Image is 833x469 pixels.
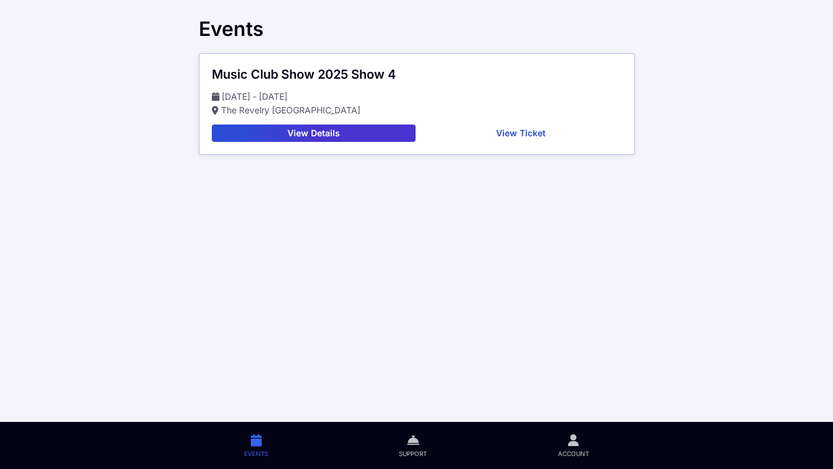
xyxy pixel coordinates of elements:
a: Support [334,422,492,469]
div: Music Club Show 2025 Show 4 [212,66,622,82]
p: The Revelry [GEOGRAPHIC_DATA] [212,103,622,117]
a: Account [492,422,654,469]
span: Account [558,449,589,458]
span: Support [399,449,427,458]
div: Events [199,17,635,41]
p: [DATE] - [DATE] [212,90,622,103]
button: View Details [212,125,416,142]
button: View Ticket [421,125,622,142]
span: Events [244,449,268,458]
a: Events [179,422,334,469]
